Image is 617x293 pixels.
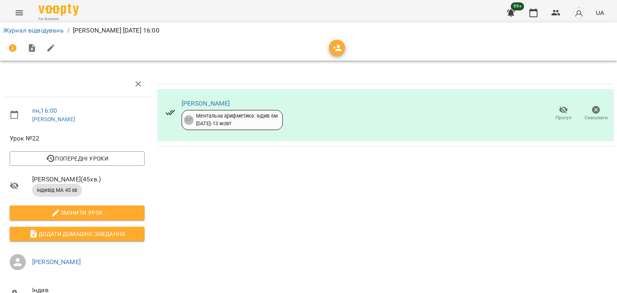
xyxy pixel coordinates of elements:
span: 99+ [511,2,524,10]
p: [PERSON_NAME] [DATE] 16:00 [73,26,159,35]
span: [PERSON_NAME] ( 45 хв. ) [32,175,145,184]
a: пн , 16:00 [32,107,57,114]
li: / [67,26,69,35]
button: Попередні уроки [10,151,145,166]
a: Журнал відвідувань [3,26,64,34]
button: Скасувати [580,102,612,125]
button: Menu [10,3,29,22]
button: Прогул [547,102,580,125]
button: Змінити урок [10,206,145,220]
span: Змінити урок [16,208,138,218]
span: For Business [39,16,79,22]
a: [PERSON_NAME] [32,258,81,266]
nav: breadcrumb [3,26,614,35]
span: Попередні уроки [16,154,138,163]
button: UA [592,5,607,20]
div: Ментальна арифметика: Індив 6м [DATE] - 13 жовт [196,112,278,127]
a: [PERSON_NAME] [32,116,75,122]
span: Додати домашнє завдання [16,229,138,239]
span: UA [596,8,604,17]
img: avatar_s.png [573,7,584,18]
span: Скасувати [584,114,608,121]
div: 17 [184,115,194,125]
span: індивід МА 45 хв [32,187,82,194]
a: [PERSON_NAME] [182,100,230,107]
span: Прогул [556,114,572,121]
img: Voopty Logo [39,4,79,16]
span: Урок №22 [10,134,145,143]
button: Додати домашнє завдання [10,227,145,241]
